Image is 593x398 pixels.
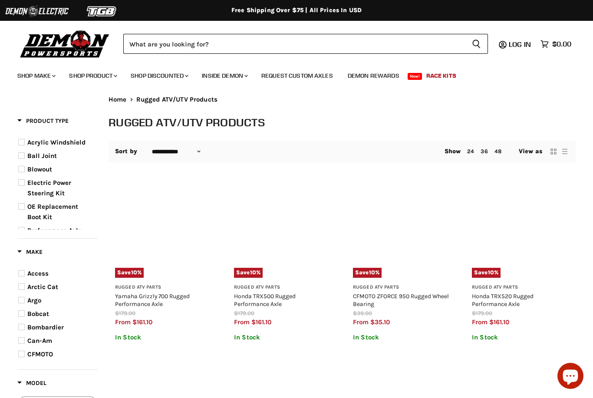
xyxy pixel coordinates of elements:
span: Electric Power Steering Kit [27,179,71,197]
span: CFMOTO [27,350,53,358]
span: Save % [353,268,382,277]
nav: Collection utilities [109,141,576,162]
a: Shop Make [11,67,61,85]
span: $39.00 [353,310,372,316]
span: Show [445,148,461,155]
nav: Breadcrumbs [109,96,576,103]
span: from [234,318,250,326]
a: 36 [481,148,488,155]
p: In Stock [353,334,450,341]
span: 10 [369,269,375,276]
span: OE Replacement Boot Kit [27,203,78,221]
span: Arctic Cat [27,283,58,291]
span: from [115,318,131,326]
span: Argo [27,296,41,304]
span: $179.00 [234,310,254,316]
label: Sort by [115,148,137,155]
span: 10 [488,269,494,276]
a: Log in [505,40,536,48]
span: from [353,318,369,326]
ul: Main menu [11,63,569,85]
span: Model [17,379,46,387]
span: New! [408,73,422,80]
a: CFMOTO ZFORCE 950 Rugged Wheel Bearing [353,293,449,307]
span: Product Type [17,117,69,125]
span: Save % [115,268,144,277]
a: Honda TRX500 Rugged Performance Axle [234,293,296,307]
span: 10 [250,269,256,276]
a: CFMOTO ZFORCE 950 Rugged Wheel BearingSave10% [353,181,450,278]
a: Race Kits [420,67,463,85]
h3: Rugged ATV Parts [353,284,450,291]
input: Search [123,34,465,54]
span: Access [27,270,49,277]
a: Inside Demon [195,67,253,85]
span: Blowout [27,165,52,173]
span: $161.10 [132,318,152,326]
button: Search [465,34,488,54]
img: TGB Logo 2 [69,3,135,20]
button: Filter by Make [17,248,43,259]
span: Log in [509,40,531,49]
p: In Stock [115,334,212,341]
p: In Stock [234,334,331,341]
h3: Rugged ATV Parts [234,284,331,291]
button: Filter by Product Type [17,117,69,128]
span: Bobcat [27,310,49,318]
span: Acrylic Windshield [27,138,86,146]
a: 48 [494,148,501,155]
p: In Stock [472,334,569,341]
button: Filter by Model [17,379,46,390]
span: from [472,318,488,326]
a: Yamaha Grizzly 700 Rugged Performance AxleSave10% [115,181,212,278]
a: Request Custom Axles [255,67,339,85]
h3: Rugged ATV Parts [115,284,212,291]
a: 24 [467,148,474,155]
inbox-online-store-chat: Shopify online store chat [555,363,586,391]
span: Make [17,248,43,256]
a: $0.00 [536,38,576,50]
a: Honda TRX520 Rugged Performance Axle [472,293,534,307]
span: Bombardier [27,323,64,331]
a: Shop Product [63,67,122,85]
a: Demon Rewards [341,67,406,85]
span: $179.00 [115,310,135,316]
a: Yamaha Grizzly 700 Rugged Performance Axle [115,293,190,307]
img: Demon Electric Logo 2 [4,3,69,20]
span: $179.00 [472,310,492,316]
h1: Rugged ATV/UTV Products [109,115,576,129]
span: View as [519,148,542,155]
button: grid view [549,147,558,156]
span: Save % [234,268,263,277]
span: Save % [472,268,501,277]
span: Ball Joint [27,152,57,160]
span: $161.10 [489,318,509,326]
span: 10 [131,269,137,276]
img: Demon Powersports [17,28,112,59]
h3: Rugged ATV Parts [472,284,569,291]
span: Performance Axle [27,227,82,234]
a: Shop Discounted [124,67,194,85]
button: list view [560,147,569,156]
a: Honda TRX520 Rugged Performance AxleSave10% [472,181,569,278]
span: Rugged ATV/UTV Products [136,96,217,103]
a: Honda TRX500 Rugged Performance AxleSave10% [234,181,331,278]
span: Can-Am [27,337,52,345]
span: $35.10 [370,318,390,326]
form: Product [123,34,488,54]
span: $161.10 [251,318,271,326]
span: $0.00 [552,40,571,48]
a: Home [109,96,127,103]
